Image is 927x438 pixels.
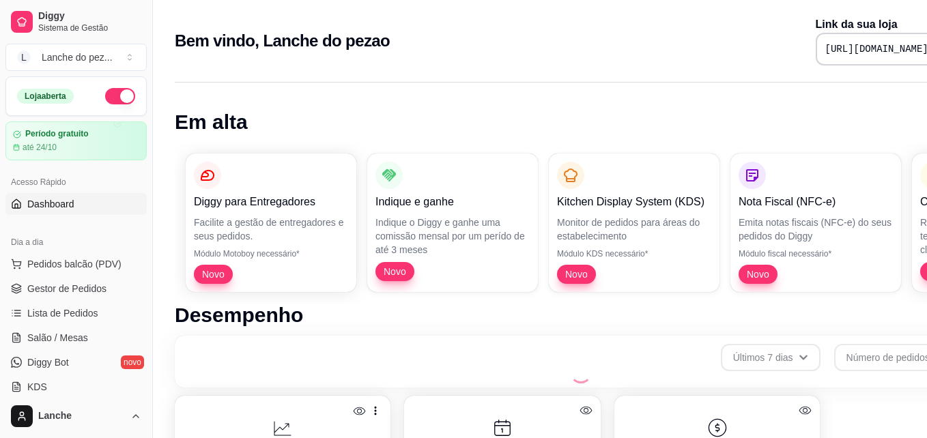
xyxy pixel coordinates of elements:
button: Últimos 7 dias [721,344,821,371]
button: Lanche [5,400,147,433]
a: Dashboard [5,193,147,215]
div: Acesso Rápido [5,171,147,193]
span: Diggy [38,10,141,23]
p: Emita notas fiscais (NFC-e) do seus pedidos do Diggy [739,216,893,243]
div: Loading [570,362,592,383]
span: Pedidos balcão (PDV) [27,257,122,271]
a: KDS [5,376,147,398]
p: Facilite a gestão de entregadores e seus pedidos. [194,216,348,243]
p: Indique o Diggy e ganhe uma comissão mensal por um perído de até 3 meses [375,216,530,257]
a: Período gratuitoaté 24/10 [5,121,147,160]
span: L [17,50,31,64]
h2: Bem vindo, Lanche do pezao [175,30,390,52]
button: Alterar Status [105,88,135,104]
p: Módulo Motoboy necessário* [194,248,348,259]
div: Lanche do pez ... [42,50,113,64]
span: KDS [27,380,47,394]
a: Lista de Pedidos [5,302,147,324]
span: Novo [197,267,230,281]
p: Diggy para Entregadores [194,194,348,210]
button: Select a team [5,44,147,71]
button: Indique e ganheIndique o Diggy e ganhe uma comissão mensal por um perído de até 3 mesesNovo [367,154,538,292]
span: Novo [741,267,775,281]
span: Lista de Pedidos [27,306,98,320]
p: Monitor de pedidos para áreas do estabelecimento [557,216,711,243]
span: Salão / Mesas [27,331,88,345]
button: Nota Fiscal (NFC-e)Emita notas fiscais (NFC-e) do seus pedidos do DiggyMódulo fiscal necessário*Novo [730,154,901,292]
span: Novo [560,267,593,281]
a: DiggySistema de Gestão [5,5,147,38]
a: Gestor de Pedidos [5,278,147,300]
span: Lanche [38,410,125,422]
span: Dashboard [27,197,74,211]
span: Diggy Bot [27,355,69,369]
div: Dia a dia [5,231,147,253]
p: Indique e ganhe [375,194,530,210]
p: Módulo KDS necessário* [557,248,711,259]
div: Loja aberta [17,89,74,104]
article: Período gratuito [25,129,89,139]
a: Diggy Botnovo [5,351,147,373]
span: Novo [378,265,412,278]
button: Diggy para EntregadoresFacilite a gestão de entregadores e seus pedidos.Módulo Motoboy necessário... [186,154,356,292]
p: Nota Fiscal (NFC-e) [739,194,893,210]
a: Salão / Mesas [5,327,147,349]
span: Sistema de Gestão [38,23,141,33]
p: Módulo fiscal necessário* [739,248,893,259]
span: Gestor de Pedidos [27,282,106,295]
p: Kitchen Display System (KDS) [557,194,711,210]
article: até 24/10 [23,142,57,153]
button: Pedidos balcão (PDV) [5,253,147,275]
button: Kitchen Display System (KDS)Monitor de pedidos para áreas do estabelecimentoMódulo KDS necessário... [549,154,719,292]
